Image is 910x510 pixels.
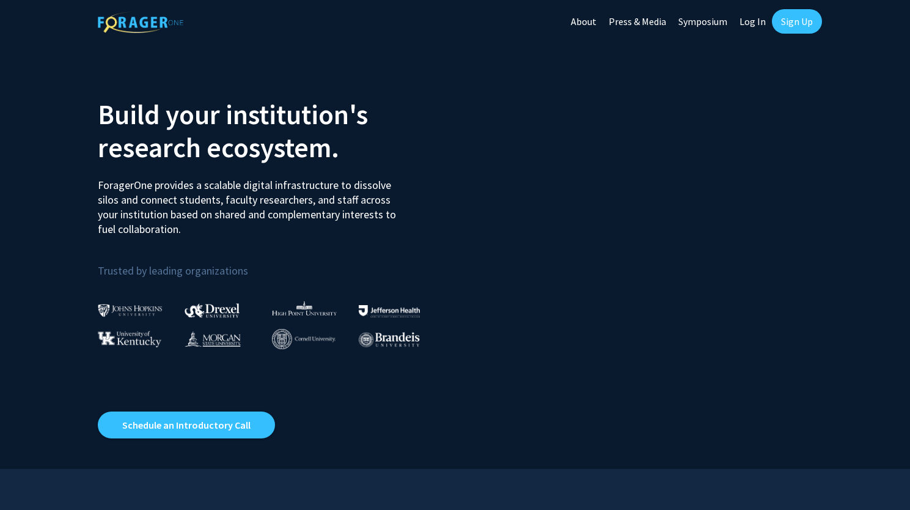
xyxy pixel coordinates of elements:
img: High Point University [272,301,337,316]
img: Brandeis University [359,332,420,347]
a: Opens in a new tab [98,412,275,438]
p: Trusted by leading organizations [98,246,446,280]
img: Morgan State University [185,331,241,347]
p: ForagerOne provides a scalable digital infrastructure to dissolve silos and connect students, fac... [98,169,405,237]
h2: Build your institution's research ecosystem. [98,98,446,164]
img: University of Kentucky [98,331,161,347]
img: Thomas Jefferson University [359,305,420,317]
img: Cornell University [272,329,336,349]
img: Drexel University [185,303,240,317]
img: ForagerOne Logo [98,12,183,33]
a: Sign Up [772,9,822,34]
img: Johns Hopkins University [98,304,163,317]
